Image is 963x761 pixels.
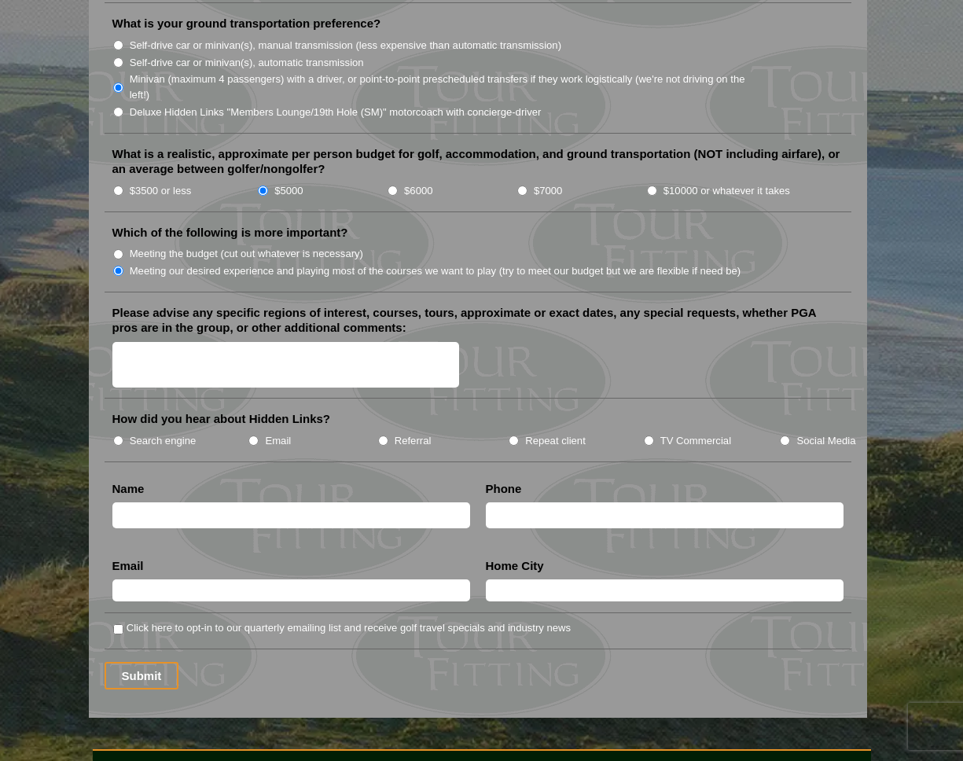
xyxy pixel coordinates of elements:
label: Email [265,433,291,449]
label: Deluxe Hidden Links "Members Lounge/19th Hole (SM)" motorcoach with concierge-driver [130,105,542,120]
label: $6000 [404,183,432,199]
label: Email [112,558,144,574]
label: Repeat client [525,433,586,449]
label: Self-drive car or minivan(s), automatic transmission [130,55,364,71]
label: Meeting our desired experience and playing most of the courses we want to play (try to meet our b... [130,263,741,279]
label: Home City [486,558,544,574]
label: $3500 or less [130,183,192,199]
label: Social Media [796,433,855,449]
label: Name [112,481,145,497]
label: Phone [486,481,522,497]
label: $5000 [274,183,303,199]
label: Self-drive car or minivan(s), manual transmission (less expensive than automatic transmission) [130,38,561,53]
label: Referral [395,433,432,449]
label: Meeting the budget (cut out whatever is necessary) [130,246,363,262]
label: What is your ground transportation preference? [112,16,381,31]
label: Minivan (maximum 4 passengers) with a driver, or point-to-point prescheduled transfers if they wo... [130,72,762,102]
label: Click here to opt-in to our quarterly emailing list and receive golf travel specials and industry... [127,620,571,636]
label: $10000 or whatever it takes [663,183,790,199]
label: Please advise any specific regions of interest, courses, tours, approximate or exact dates, any s... [112,305,844,336]
label: $7000 [534,183,562,199]
label: What is a realistic, approximate per person budget for golf, accommodation, and ground transporta... [112,146,844,177]
label: Which of the following is more important? [112,225,348,241]
input: Submit [105,662,179,689]
label: Search engine [130,433,197,449]
label: How did you hear about Hidden Links? [112,411,331,427]
label: TV Commercial [660,433,731,449]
